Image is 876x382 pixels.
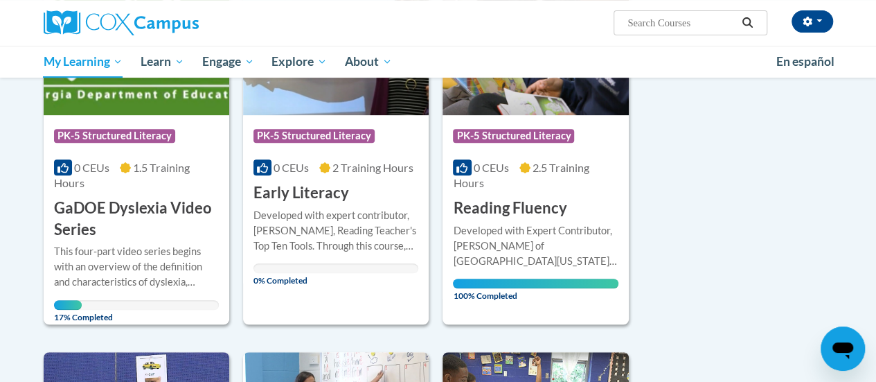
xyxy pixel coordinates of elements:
[274,161,309,174] span: 0 CEUs
[453,198,566,219] h3: Reading Fluency
[453,129,574,143] span: PK-5 Structured Literacy
[821,327,865,371] iframe: Button to launch messaging window
[336,46,401,78] a: About
[453,279,618,301] span: 100% Completed
[453,279,618,288] div: Your progress
[253,182,349,204] h3: Early Literacy
[767,47,843,76] a: En español
[345,53,392,70] span: About
[253,129,375,143] span: PK-5 Structured Literacy
[54,300,82,310] div: Your progress
[202,53,254,70] span: Engage
[262,46,336,78] a: Explore
[44,10,293,35] a: Cox Campus
[43,53,123,70] span: My Learning
[776,54,834,69] span: En español
[332,161,413,174] span: 2 Training Hours
[54,129,175,143] span: PK-5 Structured Literacy
[253,208,418,254] div: Developed with expert contributor, [PERSON_NAME], Reading Teacher's Top Ten Tools. Through this c...
[271,53,327,70] span: Explore
[33,46,843,78] div: Main menu
[35,46,132,78] a: My Learning
[193,46,263,78] a: Engage
[54,161,190,189] span: 1.5 Training Hours
[737,15,758,31] button: Search
[54,300,82,322] span: 17% Completed
[44,10,199,35] img: Cox Campus
[54,244,219,290] div: This four-part video series begins with an overview of the definition and characteristics of dysl...
[54,198,219,241] h3: GaDOE Dyslexia Video Series
[74,161,109,174] span: 0 CEUs
[453,161,589,189] span: 2.5 Training Hours
[792,10,833,33] button: Account Settings
[132,46,193,78] a: Learn
[626,15,737,31] input: Search Courses
[453,223,618,269] div: Developed with Expert Contributor, [PERSON_NAME] of [GEOGRAPHIC_DATA][US_STATE], [GEOGRAPHIC_DATA...
[474,161,509,174] span: 0 CEUs
[141,53,184,70] span: Learn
